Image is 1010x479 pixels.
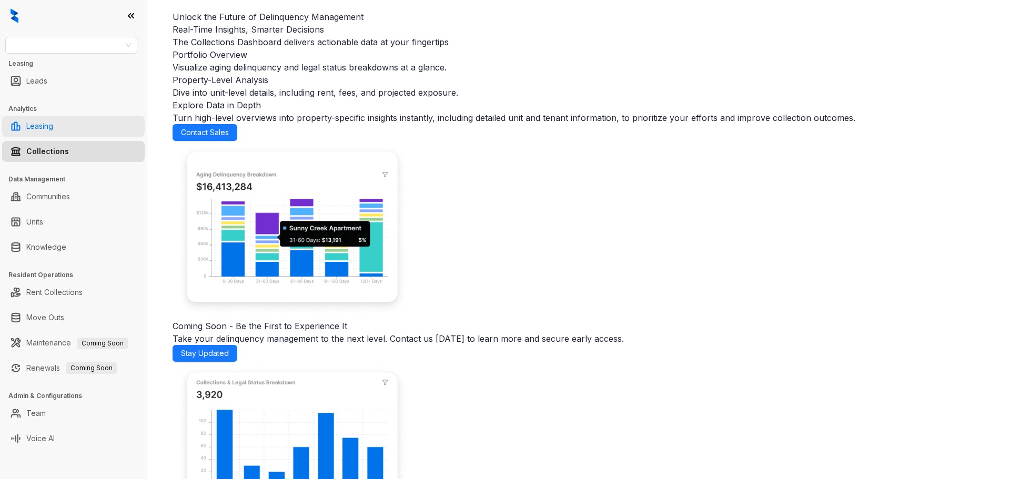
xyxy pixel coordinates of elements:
li: Maintenance [2,332,145,353]
a: Communities [26,186,70,207]
p: Take your delinquency management to the next level. Contact us [DATE] to learn more and secure ea... [173,332,985,345]
a: Voice AI [26,428,55,449]
h4: Portfolio Overview [173,48,985,61]
h3: Analytics [8,104,147,114]
li: Leads [2,70,145,91]
li: Team [2,403,145,424]
h3: Data Management [8,175,147,184]
p: Dive into unit-level details, including rent, fees, and projected exposure. [173,86,985,99]
a: Collections [26,141,69,162]
a: Units [26,211,43,232]
span: Coming Soon [77,338,128,349]
li: Rent Collections [2,282,145,303]
h3: Coming Soon - Be the First to Experience It [173,320,985,332]
li: Knowledge [2,237,145,258]
h3: Resident Operations [8,270,147,280]
a: Rent Collections [26,282,83,303]
li: Move Outs [2,307,145,328]
p: Visualize aging delinquency and legal status breakdowns at a glance. [173,61,985,74]
a: Knowledge [26,237,66,258]
h3: Admin & Configurations [8,391,147,401]
p: The Collections Dashboard delivers actionable data at your fingertips [173,36,985,48]
a: Stay Updated [173,345,237,362]
li: Leasing [2,116,145,137]
h3: Leasing [8,59,147,68]
img: logo [11,8,18,23]
li: Voice AI [2,428,145,449]
li: Collections [2,141,145,162]
h4: Property-Level Analysis [173,74,985,86]
a: Move Outs [26,307,64,328]
a: RenewalsComing Soon [26,358,117,379]
h3: Real-Time Insights, Smarter Decisions [173,23,985,36]
img: Real-Time Insights, Smarter Decisions [173,141,412,320]
h2: Unlock the Future of Delinquency Management [173,11,985,23]
span: Stay Updated [181,348,229,359]
li: Units [2,211,145,232]
a: Leads [26,70,47,91]
span: Contact Sales [181,127,229,138]
a: Leasing [26,116,53,137]
li: Communities [2,186,145,207]
p: Turn high-level overviews into property-specific insights instantly, including detailed unit and ... [173,111,985,124]
a: Team [26,403,46,424]
h4: Explore Data in Depth [173,99,985,111]
span: Coming Soon [66,362,117,374]
a: Contact Sales [173,124,237,141]
li: Renewals [2,358,145,379]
